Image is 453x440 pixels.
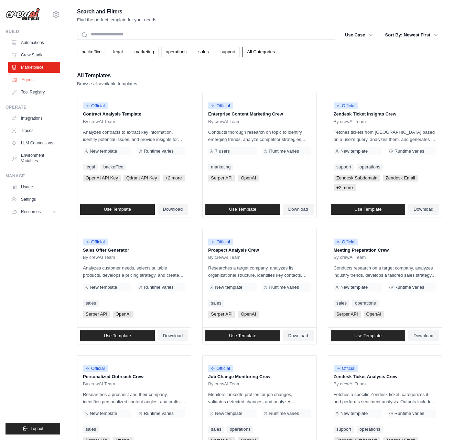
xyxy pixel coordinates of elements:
[334,373,436,380] p: Zendesk Ticket Analysis Crew
[208,175,235,181] span: Serper API
[8,206,60,217] button: Resources
[334,164,354,170] a: support
[8,150,60,166] a: Environment Variables
[83,391,185,405] p: Researches a prospect and their company, identifies personalized content angles, and crafts a tai...
[8,49,60,60] a: Crew Studio
[77,7,157,16] h2: Search and Filters
[208,264,311,279] p: Researches a target company, analyzes its organizational structure, identifies key contacts, and ...
[288,333,308,339] span: Download
[334,365,358,372] span: Official
[341,29,377,41] button: Use Case
[334,381,366,387] span: By crewAI Team
[269,285,299,290] span: Runtime varies
[208,247,311,254] p: Prospect Analysis Crew
[208,239,233,245] span: Official
[8,62,60,73] a: Marketplace
[208,391,311,405] p: Monitors LinkedIn profiles for job changes, validates detected changes, and analyzes opportunitie...
[77,47,106,57] a: backoffice
[283,204,314,215] a: Download
[208,373,311,380] p: Job Change Monitoring Crew
[341,411,368,416] span: New template
[205,204,280,215] a: Use Template
[77,16,157,23] p: Find the perfect template for your needs
[158,204,188,215] a: Download
[83,381,115,387] span: By crewAI Team
[334,426,354,433] a: support
[8,137,60,148] a: LLM Connections
[158,330,188,341] a: Download
[83,247,185,254] p: Sales Offer Generator
[364,311,384,318] span: OpenAI
[83,119,115,124] span: By crewAI Team
[6,173,60,179] div: Manage
[215,285,242,290] span: New template
[80,330,155,341] a: Use Template
[208,300,224,307] a: sales
[288,207,308,212] span: Download
[130,47,159,57] a: marketing
[208,381,240,387] span: By crewAI Team
[334,255,366,260] span: By crewAI Team
[80,204,155,215] a: Use Template
[83,255,115,260] span: By crewAI Team
[242,47,279,57] a: All Categories
[341,148,368,154] span: New template
[208,365,233,372] span: Official
[104,207,131,212] span: Use Template
[144,148,174,154] span: Runtime varies
[8,87,60,98] a: Tool Registry
[381,29,442,41] button: Sort By: Newest First
[215,411,242,416] span: New template
[83,373,185,380] p: Personalized Outreach Crew
[83,111,185,118] p: Contract Analysis Template
[163,333,183,339] span: Download
[8,181,60,192] a: Usage
[144,411,174,416] span: Runtime varies
[6,8,40,21] img: Logo
[77,80,137,87] p: Browse all available templates
[215,148,230,154] span: 7 users
[283,330,314,341] a: Download
[21,209,41,214] span: Resources
[334,264,436,279] p: Conducts research on a target company, analyzes industry trends, develops a tailored sales strate...
[8,113,60,124] a: Integrations
[354,207,381,212] span: Use Template
[83,264,185,279] p: Analyzes customer needs, selects suitable products, develops a pricing strategy, and creates a co...
[334,119,366,124] span: By crewAI Team
[334,239,358,245] span: Official
[6,104,60,110] div: Operate
[208,311,235,318] span: Serper API
[395,411,424,416] span: Runtime varies
[83,311,110,318] span: Serper API
[334,102,358,109] span: Official
[354,333,381,339] span: Use Template
[269,148,299,154] span: Runtime varies
[413,207,433,212] span: Download
[208,255,240,260] span: By crewAI Team
[8,194,60,205] a: Settings
[83,300,99,307] a: sales
[216,47,240,57] a: support
[194,47,213,57] a: sales
[408,204,439,215] a: Download
[113,311,133,318] span: OpenAI
[83,175,121,181] span: OpenAI API Key
[229,207,256,212] span: Use Template
[8,125,60,136] a: Traces
[208,164,233,170] a: marketing
[109,47,127,57] a: legal
[334,111,436,118] p: Zendesk Ticket Insights Crew
[208,129,311,143] p: Conducts thorough research on topic to identify emerging trends, analyze competitor strategies, a...
[6,423,60,434] button: Logout
[163,175,185,181] span: +2 more
[413,333,433,339] span: Download
[9,74,61,85] a: Agents
[205,330,280,341] a: Use Template
[331,204,406,215] a: Use Template
[331,330,406,341] a: Use Template
[352,300,379,307] a: operations
[8,37,60,48] a: Automations
[31,426,43,431] span: Logout
[161,47,191,57] a: operations
[357,426,383,433] a: operations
